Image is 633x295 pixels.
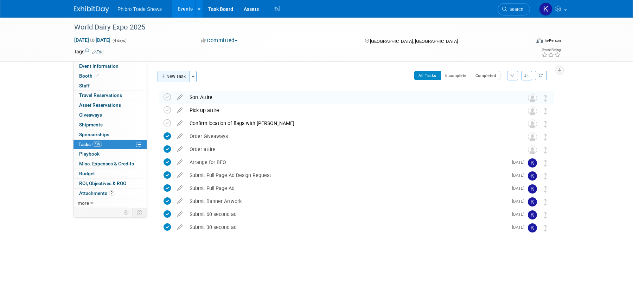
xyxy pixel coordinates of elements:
img: Unassigned [528,93,537,103]
a: edit [174,133,186,139]
span: [DATE] [512,212,528,217]
img: Karol Ehmen [528,223,537,232]
a: Shipments [73,120,147,130]
a: Travel Reservations [73,91,147,100]
a: edit [174,94,186,100]
a: edit [174,107,186,113]
a: edit [174,172,186,178]
a: more [73,198,147,208]
span: [DATE] [DATE] [74,37,111,43]
div: Order Giveaways [186,130,514,142]
span: Giveaways [79,112,102,118]
td: Toggle Event Tabs [133,208,147,217]
div: Order attire [186,143,514,155]
img: Karol Ehmen [528,184,537,194]
a: Playbook [73,149,147,159]
span: Sponsorships [79,132,109,137]
span: [DATE] [512,225,528,230]
span: 73% [92,142,102,147]
button: New Task [158,71,190,82]
img: Unassigned [528,145,537,155]
td: Tags [74,48,104,55]
a: edit [174,120,186,126]
span: Attachments [79,190,114,196]
a: edit [174,211,186,217]
button: Completed [471,71,501,80]
span: Booth [79,73,101,79]
button: Incomplete [441,71,471,80]
div: Submit 30 second ad [186,221,508,233]
div: Submit Full Page Ad Design Request [186,169,508,181]
a: Refresh [535,71,547,80]
a: Attachments2 [73,189,147,198]
span: Asset Reservations [79,102,121,108]
a: Giveaways [73,110,147,120]
span: [DATE] [512,186,528,191]
img: Format-Inperson.png [536,38,543,43]
span: Search [507,7,523,12]
i: Move task [544,186,547,192]
span: Shipments [79,122,103,127]
a: edit [174,224,186,230]
span: to [89,37,96,43]
a: edit [174,185,186,191]
span: [GEOGRAPHIC_DATA], [GEOGRAPHIC_DATA] [370,39,458,44]
i: Move task [544,225,547,231]
div: World Dairy Expo 2025 [72,21,519,34]
div: Event Rating [542,48,561,52]
span: Staff [79,83,90,88]
span: [DATE] [512,160,528,165]
div: Submit Full Page Ad [186,182,508,194]
a: edit [174,159,186,165]
i: Move task [544,134,547,140]
span: ROI, Objectives & ROO [79,181,126,186]
div: Submit 60 second ad [186,208,508,220]
i: Move task [544,95,547,101]
i: Move task [544,173,547,179]
a: Budget [73,169,147,178]
button: All Tasks [414,71,441,80]
a: Misc. Expenses & Credits [73,159,147,169]
a: ROI, Objectives & ROO [73,179,147,188]
img: Karol Ehmen [528,210,537,219]
span: Playbook [79,151,100,157]
span: Misc. Expenses & Credits [79,161,134,166]
button: Committed [198,37,240,44]
img: Karol Ehmen [539,2,552,16]
a: Tasks73% [73,140,147,149]
div: Confirm location of flags with [PERSON_NAME] [186,117,514,129]
a: Staff [73,81,147,91]
span: more [78,200,89,206]
div: Submit Banner Artwork [186,195,508,207]
img: Unassigned [528,119,537,129]
span: Budget [79,171,95,176]
span: Travel Reservations [79,92,122,98]
span: [DATE] [512,173,528,178]
a: Search [498,3,530,15]
td: Personalize Event Tab Strip [120,208,133,217]
i: Move task [544,212,547,218]
img: Karol Ehmen [528,158,537,168]
a: Edit [92,50,104,54]
div: Event Format [488,37,561,47]
img: Unassigned [528,132,537,142]
a: edit [174,198,186,204]
img: Karol Ehmen [528,197,537,206]
a: Asset Reservations [73,100,147,110]
a: edit [174,146,186,152]
span: 2 [109,190,114,196]
img: ExhibitDay [74,6,109,13]
i: Move task [544,160,547,166]
span: Event Information [79,63,119,69]
a: Booth [73,71,147,81]
a: Event Information [73,61,147,71]
i: Move task [544,121,547,127]
div: Pick up attire [186,104,514,116]
span: (4 days) [112,38,127,43]
img: Unassigned [528,106,537,116]
a: Sponsorships [73,130,147,139]
i: Move task [544,108,547,114]
div: In-Person [544,38,561,43]
div: Sort Attire [186,91,514,103]
i: Move task [544,147,547,153]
